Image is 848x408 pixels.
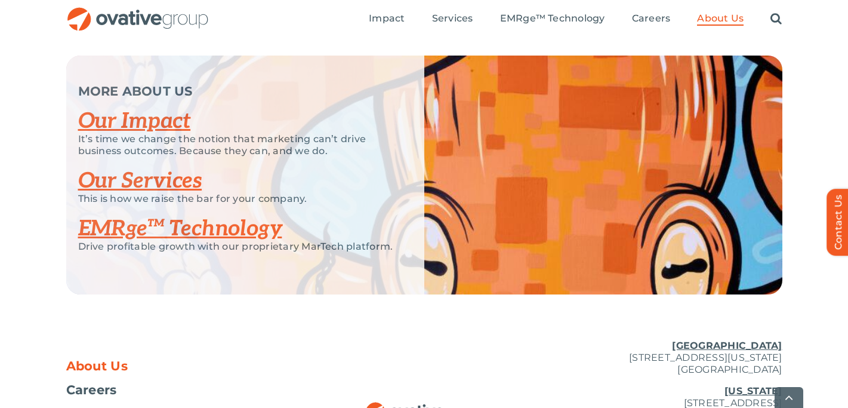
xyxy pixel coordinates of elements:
p: This is how we raise the bar for your company. [78,193,394,205]
span: Careers [66,384,117,396]
span: Services [432,13,473,24]
a: EMRge™ Technology [500,13,605,26]
a: Careers [66,384,305,396]
span: Careers [632,13,671,24]
u: [GEOGRAPHIC_DATA] [672,340,782,351]
a: About Us [66,360,305,372]
a: Careers [632,13,671,26]
span: Impact [369,13,405,24]
u: [US_STATE] [724,385,782,397]
span: EMRge™ Technology [500,13,605,24]
a: OG_Full_horizontal_RGB [66,6,209,17]
p: Drive profitable growth with our proprietary MarTech platform. [78,241,394,253]
a: Impact [369,13,405,26]
a: Our Services [78,168,202,194]
a: EMRge™ Technology [78,216,282,242]
span: About Us [66,360,128,372]
a: Search [770,13,782,26]
a: About Us [697,13,744,26]
a: Our Impact [78,108,191,134]
p: [STREET_ADDRESS][US_STATE] [GEOGRAPHIC_DATA] [544,340,782,376]
span: About Us [697,13,744,24]
p: MORE ABOUT US [78,85,394,97]
a: Services [432,13,473,26]
p: It’s time we change the notion that marketing can’t drive business outcomes. Because they can, an... [78,133,394,157]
